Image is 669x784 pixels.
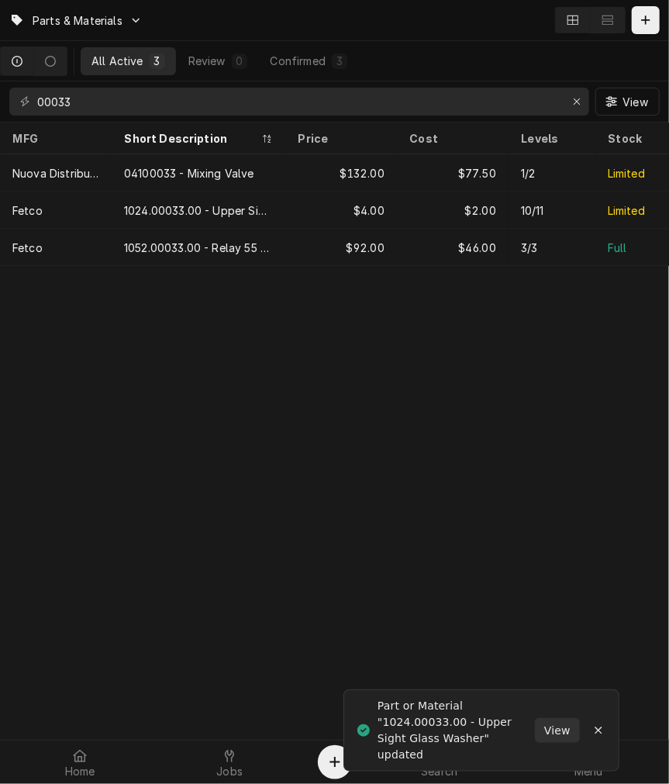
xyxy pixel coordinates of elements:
[12,130,96,147] div: MFG
[521,202,544,219] div: 10/11
[285,192,397,229] div: $4.00
[535,718,580,743] button: View
[421,765,457,778] span: Search
[216,765,243,778] span: Jobs
[6,744,154,781] a: Home
[12,165,99,181] div: Nuova Distribution
[378,698,535,763] div: Part or Material "1024.00033.00 - Upper Sight Glass Washer" updated
[409,130,493,147] div: Cost
[595,88,660,116] button: View
[33,12,122,29] span: Parts & Materials
[271,53,326,69] div: Confirmed
[619,94,651,110] span: View
[124,165,254,181] div: 04100033 - Mixing Valve
[153,53,162,69] div: 3
[574,765,603,778] span: Menu
[608,240,627,256] div: Full
[12,202,43,219] div: Fetco
[318,745,352,779] button: Create Object
[188,53,226,69] div: Review
[298,130,381,147] div: Price
[124,202,273,219] div: 1024.00033.00 - Upper Sight Glass Washer
[397,192,509,229] div: $2.00
[37,88,560,116] input: Keyword search
[65,765,95,778] span: Home
[335,53,344,69] div: 3
[564,89,589,114] button: Erase input
[521,165,535,181] div: 1/2
[124,240,273,256] div: 1052.00033.00 - Relay 55 50A/480AC
[285,229,397,266] div: $92.00
[124,130,257,147] div: Short Description
[608,130,667,147] div: Stock
[521,240,537,256] div: 3/3
[608,165,645,181] div: Limited
[521,130,580,147] div: Levels
[235,53,244,69] div: 0
[541,723,574,739] span: View
[397,154,509,192] div: $77.50
[3,8,149,33] a: Go to Parts & Materials
[397,229,509,266] div: $46.00
[91,53,143,69] div: All Active
[156,744,304,781] a: Jobs
[608,202,645,219] div: Limited
[12,240,43,256] div: Fetco
[285,154,397,192] div: $132.00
